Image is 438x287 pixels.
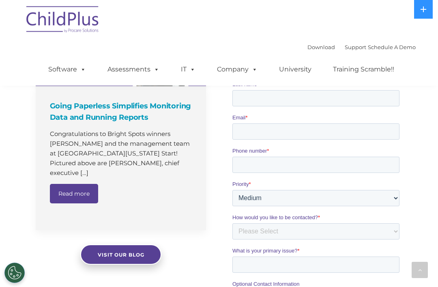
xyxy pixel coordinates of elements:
[97,252,144,258] span: Visit our blog
[173,61,204,78] a: IT
[325,61,402,78] a: Training Scramble!!
[40,61,94,78] a: Software
[80,244,161,265] a: Visit our blog
[50,100,194,123] h4: Going Paperless Simplifies Monitoring Data and Running Reports
[307,44,416,50] font: |
[50,129,194,178] p: Congratulations to Bright Spots winners [PERSON_NAME] and the management team at [GEOGRAPHIC_DATA...
[307,44,335,50] a: Download
[368,44,416,50] a: Schedule A Demo
[50,184,98,203] a: Read more
[22,0,103,41] img: ChildPlus by Procare Solutions
[209,61,266,78] a: Company
[345,44,366,50] a: Support
[271,61,320,78] a: University
[397,248,438,287] iframe: Chat Widget
[99,61,167,78] a: Assessments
